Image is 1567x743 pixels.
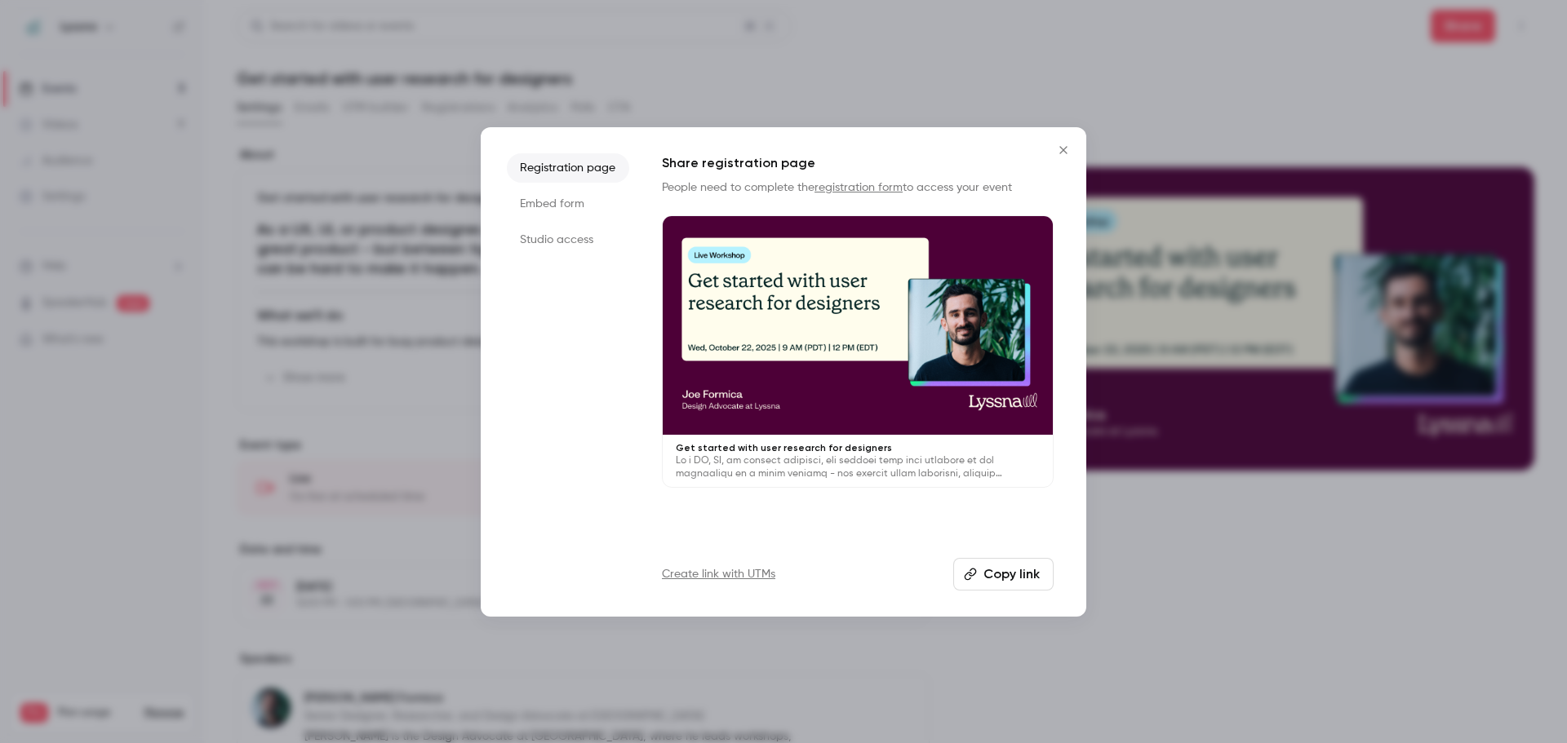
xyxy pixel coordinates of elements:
[662,153,1054,173] h1: Share registration page
[507,225,629,254] li: Studio access
[507,189,629,219] li: Embed form
[676,454,1040,480] p: Lo i DO, SI, am consect adipisci, eli seddoei temp inci utlabore et dol magnaaliqu en a minim ven...
[507,153,629,183] li: Registration page
[662,179,1054,196] p: People need to complete the to access your event
[1047,134,1080,166] button: Close
[662,566,775,582] a: Create link with UTMs
[815,182,903,193] a: registration form
[676,441,1040,454] p: Get started with user research for designers
[953,558,1054,590] button: Copy link
[662,215,1054,489] a: Get started with user research for designersLo i DO, SI, am consect adipisci, eli seddoei temp in...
